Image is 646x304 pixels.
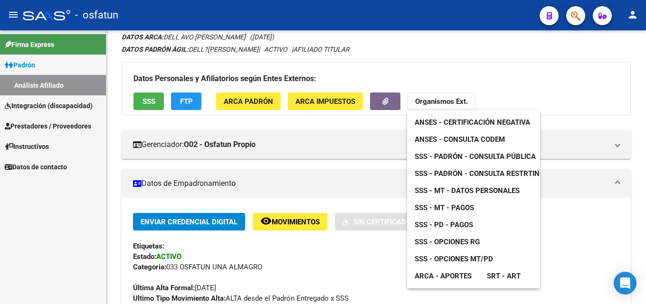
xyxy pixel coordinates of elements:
a: SSS - Opciones MT/PD [407,250,501,267]
a: SSS - Opciones RG [407,233,487,250]
span: ANSES - Consulta CODEM [415,135,505,144]
span: SRT - ART [487,272,521,280]
span: ANSES - Certificación Negativa [415,118,530,127]
a: SSS - MT - Pagos [407,199,482,216]
span: SSS - MT - Pagos [415,203,474,212]
a: ANSES - Consulta CODEM [407,131,513,148]
a: SSS - PD - Pagos [407,216,481,233]
span: ARCA - Aportes [415,272,472,280]
a: SSS - Padrón - Consulta Pública [407,148,543,165]
a: SRT - ART [479,267,528,285]
div: Open Intercom Messenger [614,272,636,295]
span: SSS - PD - Pagos [415,221,473,229]
span: SSS - Padrón - Consulta Pública [415,152,536,161]
span: SSS - Padrón - Consulta Restrtingida [415,169,556,178]
span: SSS - MT - Datos Personales [415,186,520,195]
span: SSS - Opciones RG [415,238,480,246]
a: SSS - Padrón - Consulta Restrtingida [407,165,563,182]
a: SSS - MT - Datos Personales [407,182,527,199]
span: SSS - Opciones MT/PD [415,255,493,263]
a: ARCA - Aportes [407,267,479,285]
a: ANSES - Certificación Negativa [407,114,538,131]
